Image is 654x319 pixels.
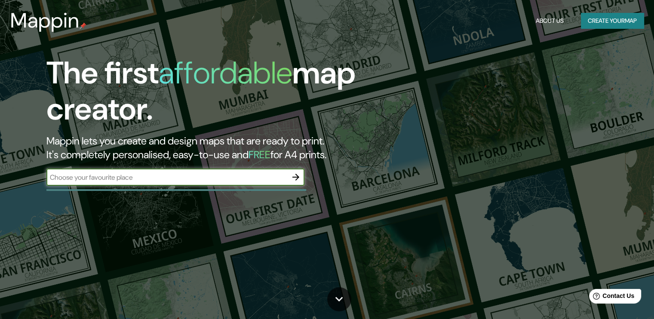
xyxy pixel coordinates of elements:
[46,55,374,134] h1: The first map creator.
[80,22,86,29] img: mappin-pin
[10,9,80,33] h3: Mappin
[532,13,567,29] button: About Us
[159,53,292,93] h1: affordable
[46,134,374,162] h2: Mappin lets you create and design maps that are ready to print. It's completely personalised, eas...
[581,13,644,29] button: Create yourmap
[249,148,270,161] h5: FREE
[46,172,287,182] input: Choose your favourite place
[577,285,645,310] iframe: Help widget launcher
